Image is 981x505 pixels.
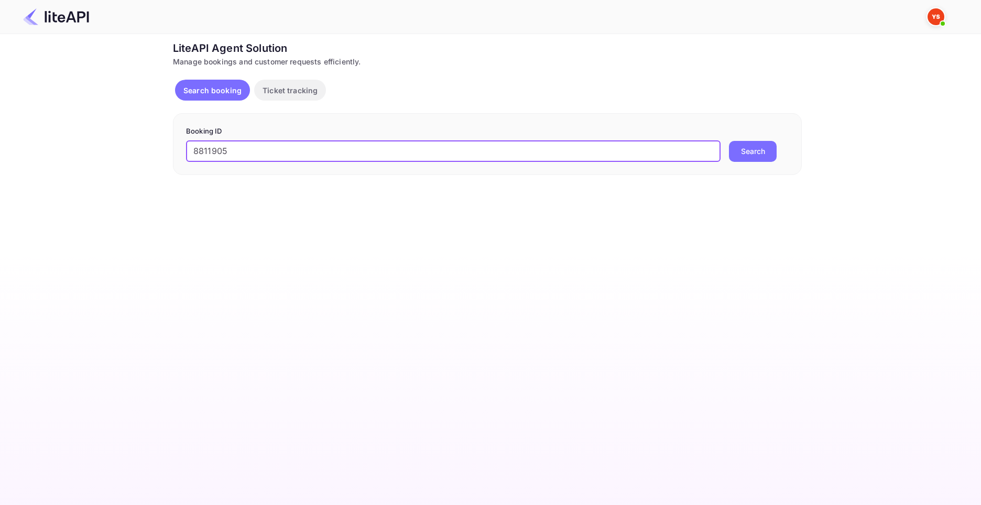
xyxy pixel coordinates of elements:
input: Enter Booking ID (e.g., 63782194) [186,141,721,162]
img: LiteAPI Logo [23,8,89,25]
button: Search [729,141,777,162]
p: Booking ID [186,126,789,137]
p: Ticket tracking [263,85,318,96]
div: LiteAPI Agent Solution [173,40,802,56]
p: Search booking [183,85,242,96]
img: Yandex Support [928,8,944,25]
div: Manage bookings and customer requests efficiently. [173,56,802,67]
